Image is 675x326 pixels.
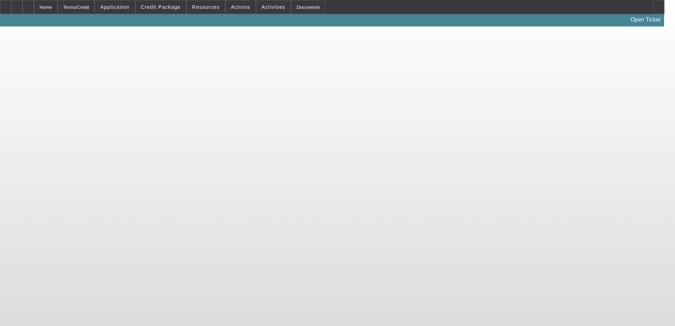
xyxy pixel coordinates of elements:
span: Application [100,4,129,10]
span: Resources [192,4,220,10]
span: Credit Package [141,4,181,10]
button: Application [95,0,135,14]
button: Resources [187,0,225,14]
span: Actions [231,4,250,10]
a: Open Ticket [628,14,663,26]
button: Activities [256,0,291,14]
button: Credit Package [136,0,186,14]
button: Actions [226,0,256,14]
span: Activities [262,4,286,10]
